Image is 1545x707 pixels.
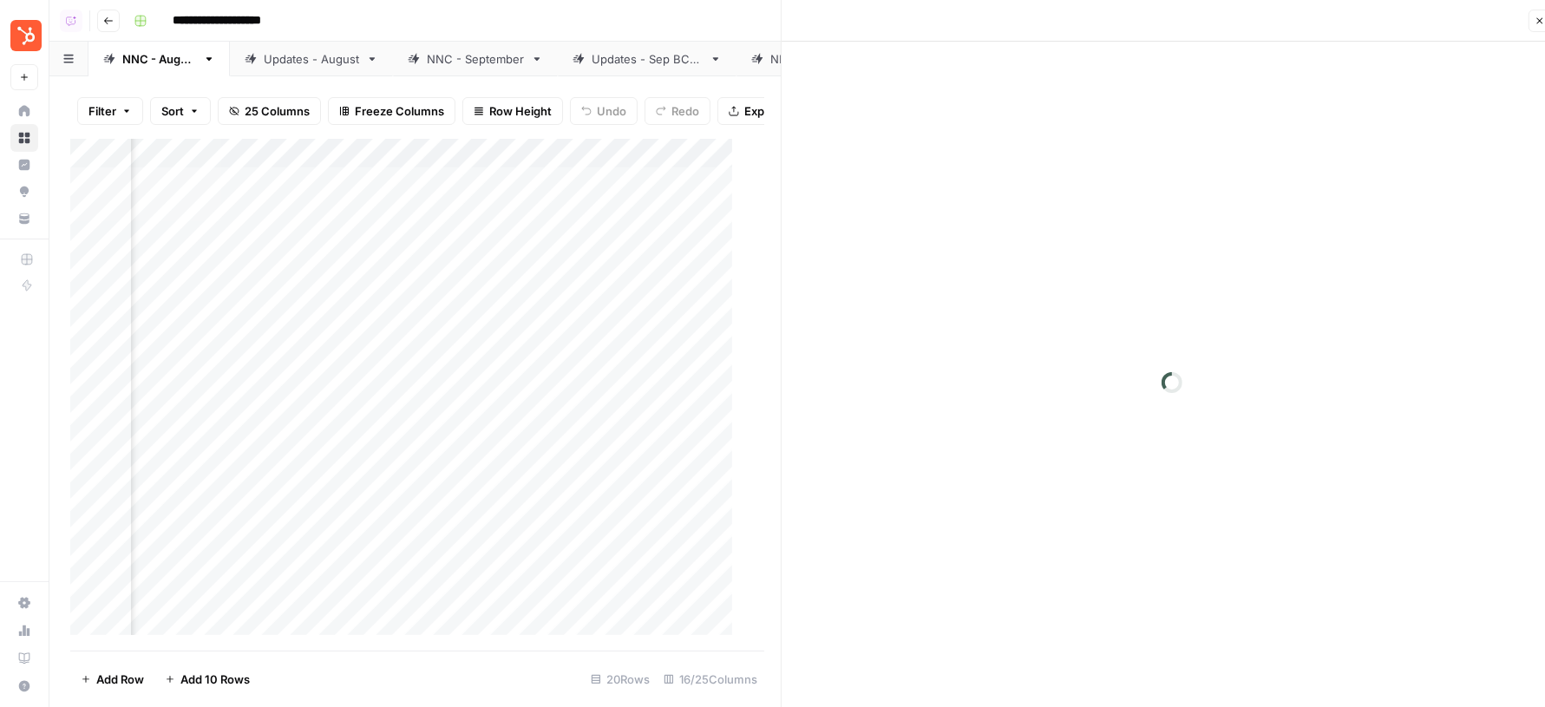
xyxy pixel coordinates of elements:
[355,102,444,120] span: Freeze Columns
[584,665,657,693] div: 20 Rows
[592,50,703,68] div: Updates - Sep BCAP
[10,589,38,617] a: Settings
[70,665,154,693] button: Add Row
[10,672,38,700] button: Help + Support
[88,102,116,120] span: Filter
[570,97,638,125] button: Undo
[154,665,260,693] button: Add 10 Rows
[393,42,558,76] a: NNC - September
[88,42,230,76] a: NNC - [DATE]
[122,50,196,68] div: NNC - [DATE]
[671,102,699,120] span: Redo
[10,97,38,125] a: Home
[264,50,359,68] div: Updates - August
[489,102,552,120] span: Row Height
[10,20,42,51] img: Blog Content Action Plan Logo
[328,97,455,125] button: Freeze Columns
[10,124,38,152] a: Browse
[736,42,894,76] a: NNC - Oct BCAP
[77,97,143,125] button: Filter
[10,178,38,206] a: Opportunities
[657,665,764,693] div: 16/25 Columns
[161,102,184,120] span: Sort
[597,102,626,120] span: Undo
[96,671,144,688] span: Add Row
[10,151,38,179] a: Insights
[10,645,38,672] a: Learning Hub
[230,42,393,76] a: Updates - August
[645,97,710,125] button: Redo
[770,50,861,68] div: NNC - Oct BCAP
[462,97,563,125] button: Row Height
[717,97,817,125] button: Export CSV
[427,50,524,68] div: NNC - September
[558,42,736,76] a: Updates - Sep BCAP
[10,205,38,232] a: Your Data
[218,97,321,125] button: 25 Columns
[10,14,38,57] button: Workspace: Blog Content Action Plan
[744,102,806,120] span: Export CSV
[180,671,250,688] span: Add 10 Rows
[150,97,211,125] button: Sort
[245,102,310,120] span: 25 Columns
[10,617,38,645] a: Usage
